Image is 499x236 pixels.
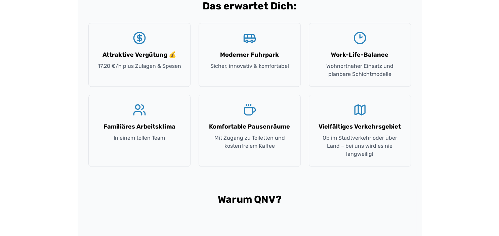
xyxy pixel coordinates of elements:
[220,50,279,59] h3: Moderner Fuhrpark
[114,134,165,142] p: In einem tollen Team
[102,50,176,59] h3: Attraktive Vergütung 💰
[317,134,403,158] p: Ob im Stadtverkehr oder über Land – bei uns wird es nie langweilig!
[209,122,290,131] h3: Komfortable Pausenräume
[243,31,256,45] svg: Bus
[331,50,388,59] h3: Work-Life-Balance
[319,122,401,131] h3: Vielfältiges Verkehrsgebiet
[98,62,181,70] p: 17,20 €/h plus Zulagen & Spesen
[317,62,403,78] p: Wohnortnaher Einsatz und planbare Schichtmodelle
[133,103,146,116] svg: Users
[210,62,289,70] p: Sicher, innovativ & komfortabel
[353,31,367,45] svg: Clock2
[353,103,367,116] svg: Map
[207,134,292,150] p: Mit Zugang zu Toiletten und kostenfreiem Kaffee
[103,122,175,131] h3: Familiäres Arbeitsklima
[133,31,146,45] svg: CircleDollarSign
[88,193,411,205] h2: Warum QNV?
